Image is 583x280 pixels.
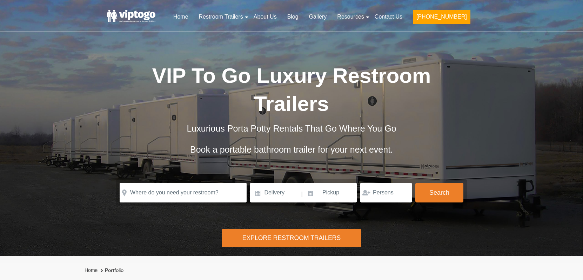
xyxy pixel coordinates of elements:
[301,183,303,205] span: |
[85,267,98,273] a: Home
[168,9,194,25] a: Home
[303,183,357,202] input: Pickup
[152,64,431,115] span: VIP To Go Luxury Restroom Trailers
[120,183,247,202] input: Where do you need your restroom?
[194,9,248,25] a: Restroom Trailers
[99,266,123,275] li: Portfolio
[360,183,412,202] input: Persons
[408,9,476,28] a: [PHONE_NUMBER]
[332,9,369,25] a: Resources
[304,9,332,25] a: Gallery
[413,10,470,24] button: [PHONE_NUMBER]
[250,183,300,202] input: Delivery
[187,124,396,133] span: Luxurious Porta Potty Rentals That Go Where You Go
[248,9,282,25] a: About Us
[415,183,463,202] button: Search
[369,9,408,25] a: Contact Us
[282,9,304,25] a: Blog
[190,145,393,154] span: Book a portable bathroom trailer for your next event.
[222,229,362,247] div: Explore Restroom Trailers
